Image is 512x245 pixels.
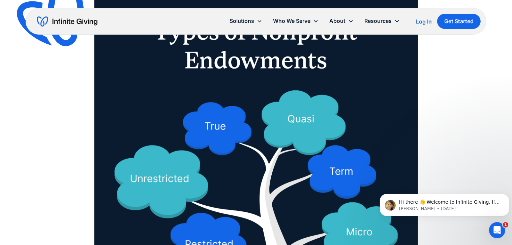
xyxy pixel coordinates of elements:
div: Solutions [224,14,268,28]
div: Solutions [230,16,254,26]
span: 1 [503,222,508,228]
div: Resources [359,14,405,28]
a: Log In [416,17,432,26]
div: Log In [416,19,432,24]
div: About [329,16,345,26]
div: About [324,14,359,28]
div: Who We Serve [268,14,324,28]
div: Who We Serve [273,16,310,26]
div: Resources [364,16,392,26]
iframe: Intercom notifications message [377,180,512,227]
iframe: Intercom live chat [489,222,505,238]
a: home [37,16,97,27]
a: Get Started [437,14,481,29]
